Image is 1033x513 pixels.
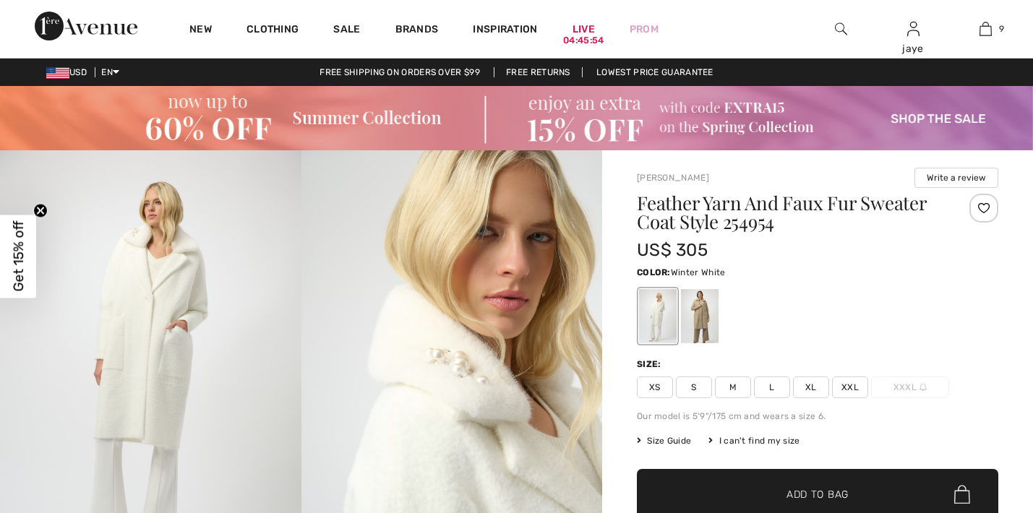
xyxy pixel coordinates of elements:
[308,67,492,77] a: Free shipping on orders over $99
[639,289,677,343] div: Winter White
[914,168,998,188] button: Write a review
[793,376,829,398] span: XL
[637,410,998,423] div: Our model is 5'9"/175 cm and wears a size 6.
[980,20,992,38] img: My Bag
[473,23,537,38] span: Inspiration
[46,67,93,77] span: USD
[101,67,119,77] span: EN
[637,434,691,447] span: Size Guide
[920,384,927,391] img: ring-m.svg
[35,12,137,40] img: 1ère Avenue
[637,173,709,183] a: [PERSON_NAME]
[950,20,1021,38] a: 9
[832,376,868,398] span: XXL
[46,67,69,79] img: US Dollar
[637,267,671,277] span: Color:
[754,376,790,398] span: L
[671,267,726,277] span: Winter White
[333,23,360,38] a: Sale
[10,221,27,292] span: Get 15% off
[637,194,938,231] h1: Feather Yarn And Faux Fur Sweater Coat Style 254954
[835,20,847,38] img: search the website
[708,434,800,447] div: I can't find my size
[676,376,712,398] span: S
[907,20,920,38] img: My Info
[681,289,719,343] div: Fawn
[954,486,970,504] img: Bag.svg
[999,22,1004,35] span: 9
[630,22,659,37] a: Prom
[907,22,920,35] a: Sign In
[573,22,595,37] a: Live04:45:54
[715,376,751,398] span: M
[189,23,212,38] a: New
[871,376,949,398] span: XXXL
[395,23,439,38] a: Brands
[878,41,948,56] div: jaye
[563,34,604,48] div: 04:45:54
[247,23,299,38] a: Clothing
[637,376,673,398] span: XS
[33,204,48,218] button: Close teaser
[786,487,849,502] span: Add to Bag
[585,67,725,77] a: Lowest Price Guarantee
[494,67,583,77] a: Free Returns
[637,358,664,371] div: Size:
[637,240,708,260] span: US$ 305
